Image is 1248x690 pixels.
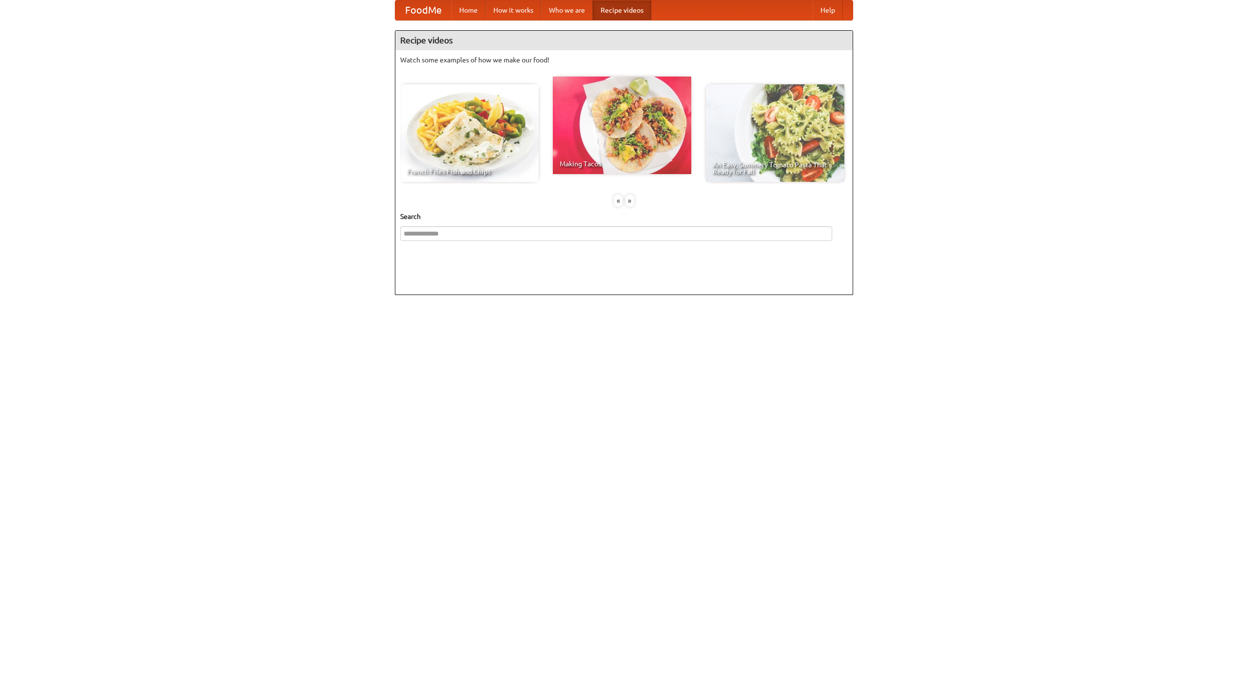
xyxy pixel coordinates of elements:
[451,0,486,20] a: Home
[614,195,623,207] div: «
[400,55,848,65] p: Watch some examples of how we make our food!
[813,0,843,20] a: Help
[400,212,848,221] h5: Search
[395,31,853,50] h4: Recipe videos
[541,0,593,20] a: Who we are
[395,0,451,20] a: FoodMe
[400,84,539,182] a: French Fries Fish and Chips
[593,0,651,20] a: Recipe videos
[706,84,844,182] a: An Easy, Summery Tomato Pasta That's Ready for Fall
[486,0,541,20] a: How it works
[407,168,532,175] span: French Fries Fish and Chips
[625,195,634,207] div: »
[560,160,684,167] span: Making Tacos
[713,161,838,175] span: An Easy, Summery Tomato Pasta That's Ready for Fall
[553,77,691,174] a: Making Tacos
